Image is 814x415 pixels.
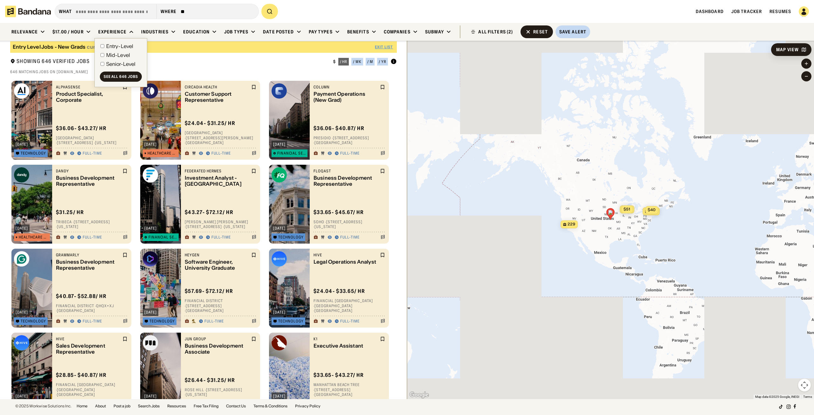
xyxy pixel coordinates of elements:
img: Circadia Health logo [143,83,158,99]
div: Relevance [11,29,38,35]
a: Resumes [769,9,791,14]
div: Presidio · [STREET_ADDRESS] · [GEOGRAPHIC_DATA] [314,135,385,145]
a: Terms & Conditions [253,404,287,408]
div: [DATE] [144,310,157,314]
div: Circadia Health [185,85,250,90]
div: © 2025 Workwise Solutions Inc. [15,404,72,408]
div: column [314,85,379,90]
div: $ 40.87 - $52.88 / hr [56,293,107,300]
div: Technology [149,319,175,323]
div: Benefits [347,29,369,35]
div: Technology [21,319,46,323]
div: Industries [141,29,169,35]
div: 646 matching jobs on [DOMAIN_NAME] [10,69,397,74]
div: [DATE] [273,226,286,230]
img: Hive logo [272,251,287,266]
div: [DATE] [144,394,157,398]
div: Business Development Representative [56,259,121,271]
img: Bandana logotype [5,6,51,17]
div: [GEOGRAPHIC_DATA] · [STREET_ADDRESS] · [US_STATE] [56,135,128,145]
div: [DATE] [144,142,157,146]
div: Financial District · [STREET_ADDRESS] · [GEOGRAPHIC_DATA] [185,298,256,313]
img: HeyGen logo [143,251,158,266]
div: $ 57.69 - $72.12 / hr [185,288,233,294]
div: $ 24.04 - $33.65 / hr [314,288,365,294]
div: Experience [98,29,127,35]
div: $ 33.65 - $43.27 / hr [314,372,364,378]
div: / m [367,60,373,64]
div: Investment Analyst - [GEOGRAPHIC_DATA] [185,175,250,187]
div: / wk [353,60,362,64]
div: Technology [21,151,46,155]
div: Legal Operations Analyst [314,259,379,265]
div: / yr [379,60,386,64]
div: Full-time [83,235,102,240]
div: $ 36.06 - $40.87 / hr [314,125,364,132]
div: Healthcare & Mental Health [148,151,177,155]
div: Save Alert [559,29,586,35]
span: $40 [648,207,656,212]
div: Education [183,29,210,35]
img: Jun Group logo [143,335,158,350]
img: column logo [272,83,287,99]
div: Entry Level Jobs - New Grads [13,44,86,50]
div: AlphaSense [56,85,121,90]
div: Business Development Representative [314,175,379,187]
div: Full-time [204,319,224,324]
a: About [95,404,106,408]
img: K1 logo [272,335,287,350]
div: Sales Development Representative [56,343,121,355]
div: curated list [87,44,115,50]
div: $ 43.27 - $72.12 / hr [185,209,233,216]
div: [DATE] [273,142,286,146]
div: Payment Operations (New Grad) [314,91,379,103]
div: Where [161,9,177,14]
div: $ [333,59,336,64]
div: grid [10,78,397,399]
div: Financial Services [277,151,306,155]
div: Map View [776,47,799,52]
div: [GEOGRAPHIC_DATA] · [STREET_ADDRESS][PERSON_NAME] · [GEOGRAPHIC_DATA] [185,130,256,145]
span: 229 [568,222,575,227]
div: K1 [314,336,379,342]
img: Dandy logo [14,167,29,183]
div: [DATE] [273,394,286,398]
div: TriBeCa · [STREET_ADDRESS] · [US_STATE] [56,219,128,229]
div: [PERSON_NAME] [PERSON_NAME] · [STREET_ADDRESS] · [US_STATE] [185,219,256,229]
div: $ 33.65 - $45.67 / hr [314,209,364,216]
div: Pay Types [309,29,333,35]
div: Financial Services [148,235,177,239]
div: [DATE] [144,226,157,230]
div: Companies [384,29,410,35]
div: Grammarly [56,252,121,258]
div: Showing 646 Verified Jobs [10,58,328,66]
div: Hive [314,252,379,258]
div: $ 31.25 / hr [56,209,84,216]
div: $ 26.44 - $31.25 / hr [185,377,235,384]
a: Job Tracker [731,9,762,14]
div: Full-time [83,319,102,324]
div: Mid-Level [106,52,130,58]
div: [DATE] [16,142,28,146]
div: ALL FILTERS (2) [478,30,513,34]
div: Financial [GEOGRAPHIC_DATA] · [GEOGRAPHIC_DATA] · [GEOGRAPHIC_DATA] [314,298,385,313]
span: $51 [624,207,630,211]
a: Terms (opens in new tab) [803,395,812,398]
div: Business Development Associate [185,343,250,355]
div: what [59,9,72,14]
a: Dashboard [696,9,724,14]
div: Senior-Level [106,61,136,66]
img: Federated Hermes logo [143,167,158,183]
a: Open this area in Google Maps (opens a new window) [409,391,430,399]
div: $17.00 / hour [52,29,84,35]
div: Full-time [340,319,360,324]
span: Map data ©2025 Google, INEGI [755,395,799,398]
div: Job Types [224,29,248,35]
div: Full-time [340,235,360,240]
div: [DATE] [16,226,28,230]
div: Jun Group [185,336,250,342]
div: SoHo · [STREET_ADDRESS] · [US_STATE] [314,219,385,229]
div: Full-time [83,151,102,156]
a: Home [77,404,87,408]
